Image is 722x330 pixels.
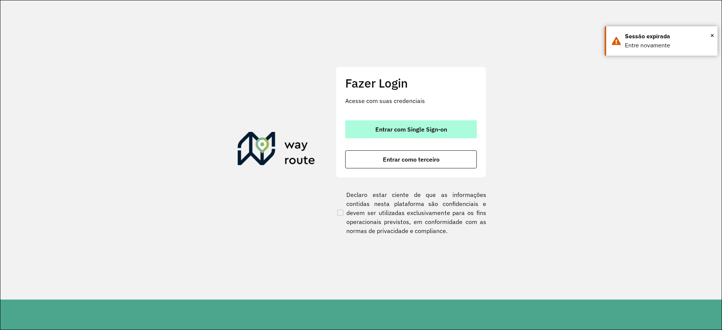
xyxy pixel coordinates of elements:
[625,32,712,41] div: Sessão expirada
[625,41,712,50] div: Entre novamente
[345,96,477,105] p: Acesse com suas credenciais
[710,30,714,41] button: Close
[238,132,315,168] img: Roteirizador AmbevTech
[383,156,440,162] span: Entrar como terceiro
[345,150,477,168] button: button
[710,30,714,41] span: ×
[345,76,477,90] h2: Fazer Login
[345,120,477,138] button: button
[375,126,447,132] span: Entrar com Single Sign-on
[336,190,486,235] label: Declaro estar ciente de que as informações contidas nesta plataforma são confidenciais e devem se...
